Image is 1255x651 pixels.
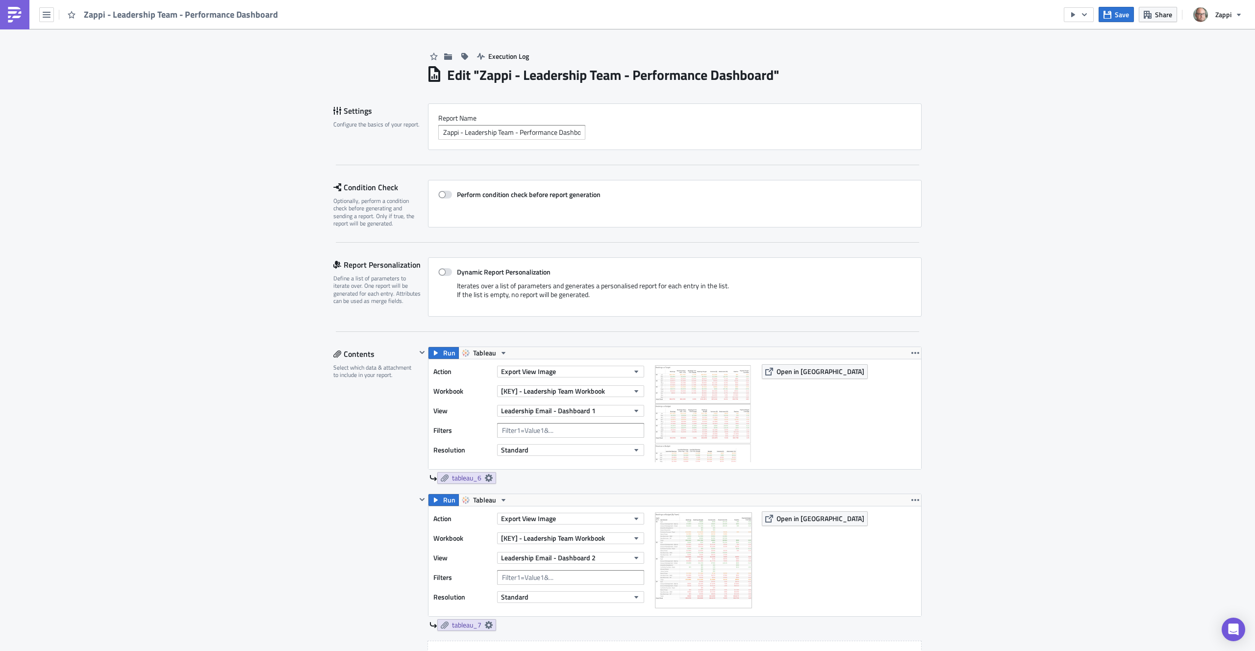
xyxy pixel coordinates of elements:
[433,570,492,585] label: Filters
[416,494,428,505] button: Hide content
[777,366,864,376] span: Open in [GEOGRAPHIC_DATA]
[443,347,455,359] span: Run
[437,619,496,631] a: tableau_7
[654,511,752,609] img: View Image
[497,591,644,603] button: Standard
[497,385,644,397] button: [KEY] - Leadership Team Workbook
[1155,9,1172,20] span: Share
[497,532,644,544] button: [KEY] - Leadership Team Workbook
[437,472,496,484] a: tableau_6
[333,364,416,379] div: Select which data & attachment to include in your report.
[762,511,868,526] button: Open in [GEOGRAPHIC_DATA]
[433,403,492,418] label: View
[762,364,868,379] button: Open in [GEOGRAPHIC_DATA]
[497,405,644,417] button: Leadership Email - Dashboard 1
[1215,9,1231,20] span: Zappi
[497,423,644,438] input: Filter1=Value1&...
[473,494,496,506] span: Tableau
[488,51,529,61] span: Execution Log
[473,347,496,359] span: Tableau
[457,267,551,277] strong: Dynamic Report Personalization
[438,114,911,123] label: Report Nam﻿e
[1139,7,1177,22] button: Share
[497,366,644,377] button: Export View Image
[501,366,556,376] span: Export View Image
[1192,6,1209,23] img: Avatar
[433,384,492,399] label: Workbook
[433,551,492,565] label: View
[428,494,459,506] button: Run
[84,9,279,20] span: Zappi - Leadership Team - Performance Dashboard
[1099,7,1134,22] button: Save
[452,474,481,482] span: tableau_6
[501,552,596,563] span: Leadership Email - Dashboard 2
[428,347,459,359] button: Run
[433,443,492,457] label: Resolution
[1115,9,1129,20] span: Save
[447,66,779,84] h1: Edit " Zappi - Leadership Team - Performance Dashboard "
[433,511,492,526] label: Action
[333,275,422,305] div: Define a list of parameters to iterate over. One report will be generated for each entry. Attribu...
[501,533,605,543] span: [KEY] - Leadership Team Workbook
[333,347,416,361] div: Contents
[501,513,556,524] span: Export View Image
[777,513,864,524] span: Open in [GEOGRAPHIC_DATA]
[416,347,428,358] button: Hide content
[438,281,911,306] div: Iterates over a list of parameters and generates a personalised report for each entry in the list...
[1187,4,1248,25] button: Zappi
[501,405,596,416] span: Leadership Email - Dashboard 1
[443,494,455,506] span: Run
[457,189,601,200] strong: Perform condition check before report generation
[433,590,492,604] label: Resolution
[333,121,422,128] div: Configure the basics of your report.
[433,364,492,379] label: Action
[433,423,492,438] label: Filters
[501,386,605,396] span: [KEY] - Leadership Team Workbook
[7,7,23,23] img: PushMetrics
[333,180,428,195] div: Condition Check
[458,347,511,359] button: Tableau
[1222,618,1245,641] div: Open Intercom Messenger
[501,592,528,602] span: Standard
[458,494,511,506] button: Tableau
[333,197,422,227] div: Optionally, perform a condition check before generating and sending a report. Only if true, the r...
[333,257,428,272] div: Report Personalization
[497,513,644,525] button: Export View Image
[497,570,644,585] input: Filter1=Value1&...
[333,103,428,118] div: Settings
[452,621,481,629] span: tableau_7
[501,445,528,455] span: Standard
[654,364,752,462] img: View Image
[433,531,492,546] label: Workbook
[472,49,534,64] button: Execution Log
[497,552,644,564] button: Leadership Email - Dashboard 2
[497,444,644,456] button: Standard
